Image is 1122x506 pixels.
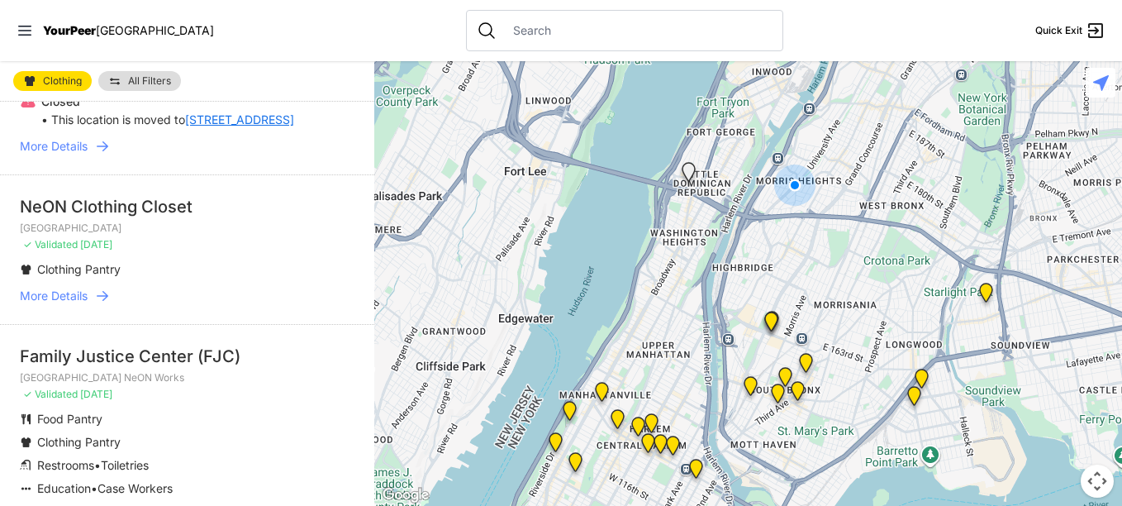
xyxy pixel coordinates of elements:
div: East Tremont Head Start [976,283,996,309]
div: The Bronx Pride Center [787,381,808,408]
span: • [91,481,97,495]
div: You are here! [774,165,815,206]
button: Map camera controls [1081,465,1114,498]
span: ✓ Validated [23,238,78,251]
span: [DATE] [80,238,112,251]
span: ✓ Validated [23,388,78,400]
div: Uptown/Harlem DYCD Youth Drop-in Center [628,417,649,443]
p: [GEOGRAPHIC_DATA] NeON Works [20,371,354,384]
span: Clothing [43,76,82,86]
span: All Filters [128,76,171,86]
div: Ford Hall [545,432,566,459]
a: More Details [20,288,354,304]
p: Closed [41,93,294,110]
div: South Bronx NeON Works [761,312,782,338]
a: All Filters [98,71,181,91]
a: Open this area in Google Maps (opens a new window) [378,485,433,506]
div: La Sala Drop-In Center [678,162,699,189]
div: Manhattan [641,413,662,440]
span: Restrooms [37,458,94,472]
span: Quick Exit [1035,24,1082,37]
div: NeON Clothing Closet [20,195,354,218]
span: YourPeer [43,23,96,37]
span: Clothing Pantry [37,435,121,449]
div: Harm Reduction Center [740,376,761,403]
p: • This location is moved to [41,112,294,128]
span: [GEOGRAPHIC_DATA] [96,23,214,37]
span: Toiletries [101,458,149,472]
span: More Details [20,288,88,304]
div: Main Location [686,459,706,485]
div: Family Justice Center (FJC) [20,345,354,368]
div: East Harlem [663,436,683,462]
div: Living Room 24-Hour Drop-In Center [911,369,932,395]
div: Manhattan [650,434,671,461]
img: Google [378,485,433,506]
div: The Cathedral Church of St. John the Divine [565,452,586,479]
a: More Details [20,138,354,155]
input: Search [503,22,773,39]
span: Food Pantry [37,412,102,426]
p: [GEOGRAPHIC_DATA] [20,222,354,235]
span: Education [37,481,91,495]
span: Clothing Pantry [37,262,121,276]
a: Quick Exit [1035,21,1105,41]
span: Case Workers [97,481,173,495]
div: The PILLARS – Holistic Recovery Support [607,409,628,436]
a: [STREET_ADDRESS] [185,112,294,128]
div: Manhattan [559,401,580,427]
span: More Details [20,138,88,155]
a: YourPeer[GEOGRAPHIC_DATA] [43,26,214,36]
div: The Bronx [775,367,796,394]
span: • [94,458,101,472]
a: Clothing [13,71,92,91]
div: Bronx [762,311,782,337]
span: [DATE] [80,388,112,400]
div: Bronx Youth Center (BYC) [796,353,816,379]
